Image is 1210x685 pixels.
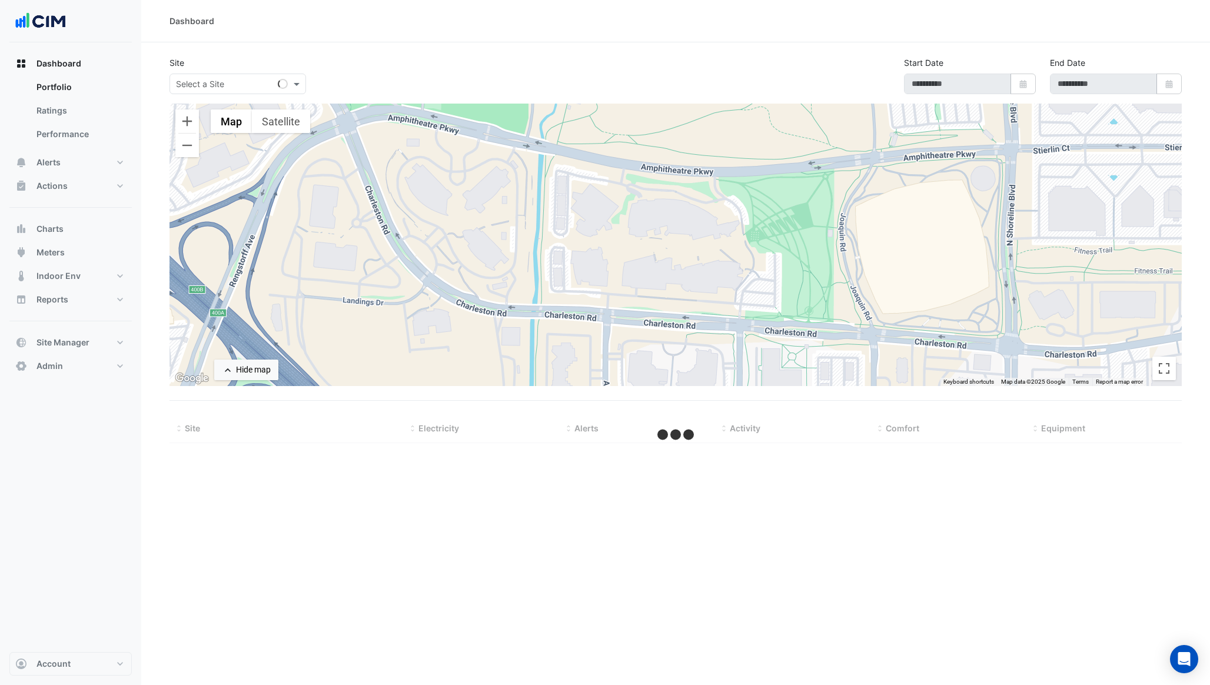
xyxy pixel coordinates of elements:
span: Site Manager [36,337,89,348]
a: Terms (opens in new tab) [1072,378,1089,385]
span: Site [185,423,200,433]
button: Show street map [211,109,252,133]
button: Hide map [214,360,278,380]
button: Admin [9,354,132,378]
button: Charts [9,217,132,241]
app-icon: Charts [15,223,27,235]
app-icon: Actions [15,180,27,192]
span: Comfort [886,423,919,433]
span: Reports [36,294,68,305]
app-icon: Alerts [15,157,27,168]
button: Reports [9,288,132,311]
span: Alerts [574,423,599,433]
div: Dashboard [169,15,214,27]
button: Meters [9,241,132,264]
a: Report a map error [1096,378,1143,385]
span: Activity [730,423,760,433]
span: Meters [36,247,65,258]
img: Company Logo [14,9,67,33]
a: Performance [27,122,132,146]
div: Hide map [236,364,271,376]
span: Indoor Env [36,270,81,282]
span: Map data ©2025 Google [1001,378,1065,385]
label: Start Date [904,56,943,69]
label: Site [169,56,184,69]
a: Portfolio [27,75,132,99]
span: Admin [36,360,63,372]
img: Google [172,371,211,386]
app-icon: Dashboard [15,58,27,69]
button: Account [9,652,132,676]
span: Equipment [1041,423,1085,433]
app-icon: Meters [15,247,27,258]
a: Ratings [27,99,132,122]
span: Account [36,658,71,670]
button: Toggle fullscreen view [1152,357,1176,380]
button: Keyboard shortcuts [943,378,994,386]
button: Show satellite imagery [252,109,310,133]
button: Dashboard [9,52,132,75]
button: Actions [9,174,132,198]
span: Alerts [36,157,61,168]
button: Indoor Env [9,264,132,288]
a: Open this area in Google Maps (opens a new window) [172,371,211,386]
app-icon: Reports [15,294,27,305]
app-icon: Admin [15,360,27,372]
span: Charts [36,223,64,235]
div: Dashboard [9,75,132,151]
button: Alerts [9,151,132,174]
app-icon: Indoor Env [15,270,27,282]
div: Open Intercom Messenger [1170,645,1198,673]
button: Zoom out [175,134,199,157]
button: Zoom in [175,109,199,133]
span: Dashboard [36,58,81,69]
label: End Date [1050,56,1085,69]
span: Actions [36,180,68,192]
button: Site Manager [9,331,132,354]
span: Electricity [418,423,459,433]
app-icon: Site Manager [15,337,27,348]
